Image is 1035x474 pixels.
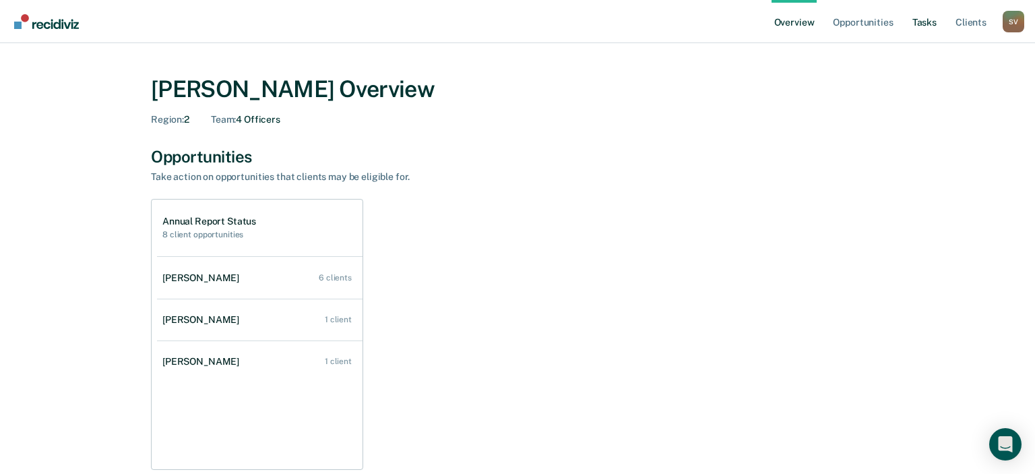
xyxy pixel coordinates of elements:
div: 1 client [325,357,352,366]
button: Profile dropdown button [1003,11,1024,32]
h2: 8 client opportunities [162,230,256,239]
div: [PERSON_NAME] [162,314,245,326]
h1: Annual Report Status [162,216,256,227]
div: Open Intercom Messenger [989,428,1022,461]
a: [PERSON_NAME] 6 clients [157,259,363,297]
div: 4 Officers [211,114,280,125]
div: 1 client [325,315,352,324]
div: 6 clients [319,273,352,283]
div: [PERSON_NAME] Overview [151,76,884,103]
img: Recidiviz [14,14,79,29]
div: Opportunities [151,147,884,167]
a: [PERSON_NAME] 1 client [157,343,363,381]
div: Take action on opportunities that clients may be eligible for. [151,171,623,183]
div: 2 [151,114,189,125]
div: S V [1003,11,1024,32]
div: [PERSON_NAME] [162,272,245,284]
div: [PERSON_NAME] [162,356,245,367]
span: Team : [211,114,236,125]
a: [PERSON_NAME] 1 client [157,301,363,339]
span: Region : [151,114,184,125]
